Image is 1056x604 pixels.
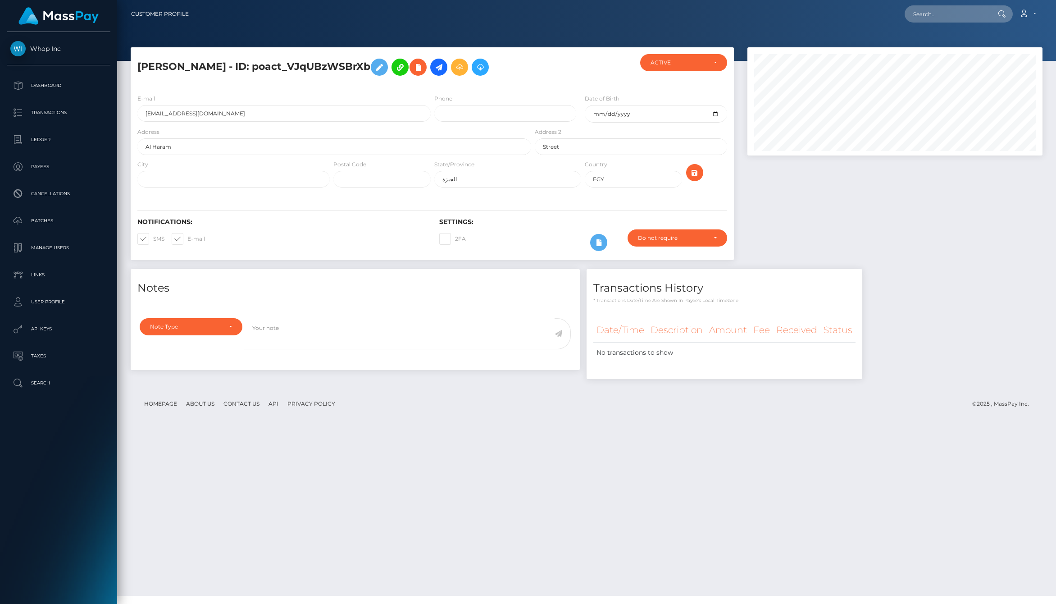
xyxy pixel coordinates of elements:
a: User Profile [7,291,110,313]
label: 2FA [439,233,466,245]
p: API Keys [10,322,107,336]
a: Dashboard [7,74,110,97]
p: * Transactions date/time are shown in payee's local timezone [593,297,856,304]
label: Address [137,128,159,136]
a: Links [7,264,110,286]
label: Phone [434,95,452,103]
h4: Transactions History [593,280,856,296]
th: Fee [750,318,773,343]
th: Description [647,318,706,343]
label: Postal Code [333,160,366,169]
p: Payees [10,160,107,174]
a: Customer Profile [131,5,189,23]
img: MassPay Logo [18,7,99,25]
a: Search [7,372,110,394]
label: Address 2 [535,128,561,136]
a: Batches [7,210,110,232]
a: Ledger [7,128,110,151]
th: Received [773,318,820,343]
a: Homepage [141,397,181,411]
p: Batches [10,214,107,228]
button: Do not require [628,229,727,247]
div: Do not require [638,234,706,242]
a: Initiate Payout [430,59,447,76]
p: Dashboard [10,79,107,92]
span: Whop Inc [7,45,110,53]
a: Cancellations [7,183,110,205]
a: API [265,397,282,411]
label: Country [585,160,607,169]
p: Links [10,268,107,282]
img: Whop Inc [10,41,26,56]
h4: Notes [137,280,573,296]
td: No transactions to show [593,343,856,363]
label: SMS [137,233,164,245]
label: City [137,160,148,169]
div: Note Type [150,323,222,330]
p: Taxes [10,349,107,363]
div: © 2025 , MassPay Inc. [972,399,1036,409]
a: Contact Us [220,397,263,411]
p: Search [10,376,107,390]
label: State/Province [434,160,474,169]
p: Cancellations [10,187,107,201]
p: Manage Users [10,241,107,255]
a: Transactions [7,101,110,124]
label: E-mail [137,95,155,103]
a: Payees [7,156,110,178]
a: API Keys [7,318,110,340]
p: Transactions [10,106,107,119]
label: Date of Birth [585,95,619,103]
label: E-mail [172,233,205,245]
th: Date/Time [593,318,647,343]
div: ACTIVE [651,59,706,66]
button: ACTIVE [640,54,727,71]
a: Privacy Policy [284,397,339,411]
th: Amount [706,318,750,343]
a: Manage Users [7,237,110,259]
h6: Settings: [439,218,728,226]
th: Status [820,318,856,343]
a: Taxes [7,345,110,367]
h6: Notifications: [137,218,426,226]
button: Note Type [140,318,242,335]
h5: [PERSON_NAME] - ID: poact_VJqUBzWSBrXb [137,54,526,80]
input: Search... [905,5,989,23]
p: Ledger [10,133,107,146]
a: About Us [182,397,218,411]
p: User Profile [10,295,107,309]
